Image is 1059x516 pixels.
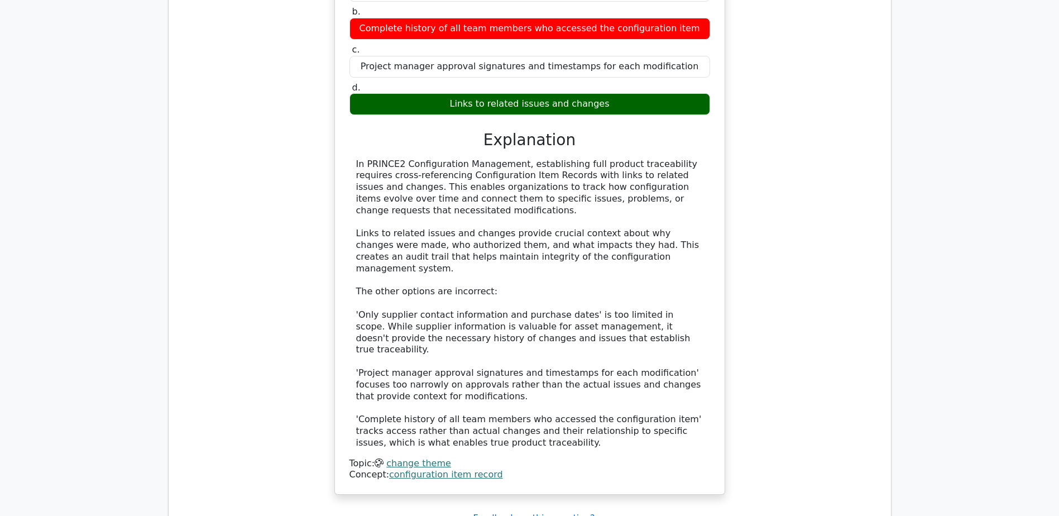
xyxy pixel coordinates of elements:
[349,458,710,470] div: Topic:
[389,469,503,480] a: configuration item record
[356,131,703,150] h3: Explanation
[349,93,710,115] div: Links to related issues and changes
[352,44,360,55] span: c.
[349,18,710,40] div: Complete history of all team members who accessed the configuration item
[386,458,451,469] a: change theme
[356,159,703,449] div: In PRINCE2 Configuration Management, establishing full product traceability requires cross-refere...
[349,56,710,78] div: Project manager approval signatures and timestamps for each modification
[352,82,361,93] span: d.
[352,6,361,17] span: b.
[349,469,710,481] div: Concept:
